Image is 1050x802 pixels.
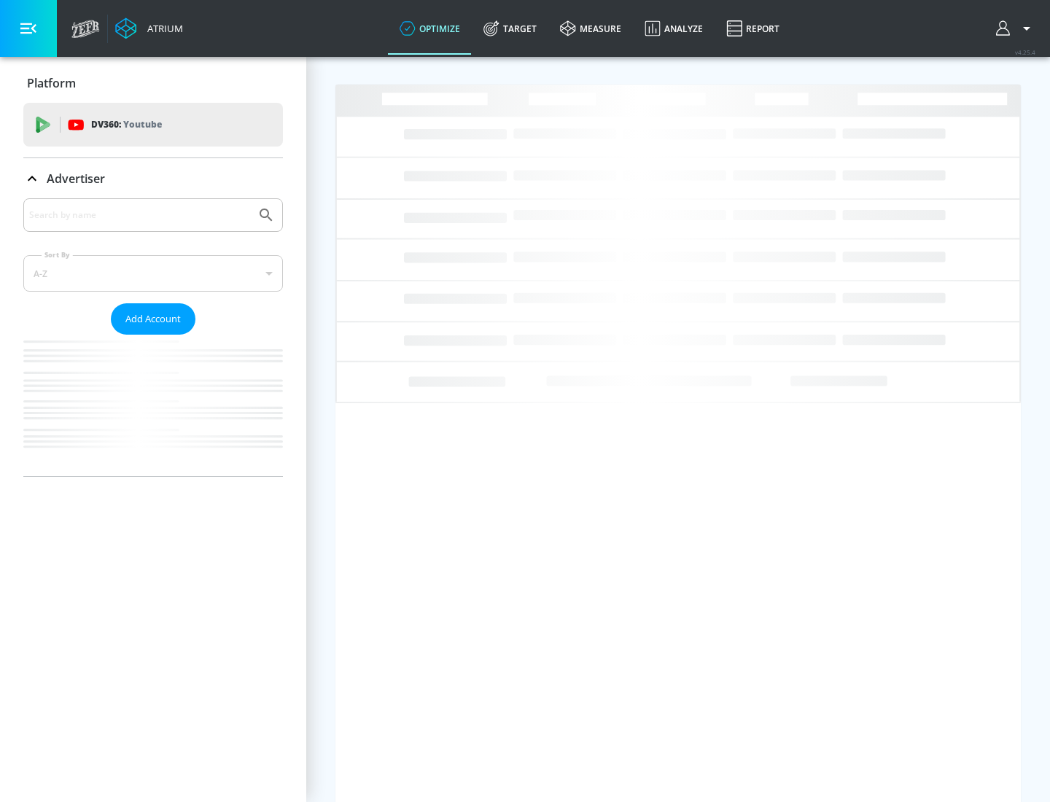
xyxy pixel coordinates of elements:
div: Advertiser [23,158,283,199]
nav: list of Advertiser [23,335,283,476]
p: Advertiser [47,171,105,187]
a: Analyze [633,2,715,55]
input: Search by name [29,206,250,225]
a: measure [548,2,633,55]
div: Atrium [141,22,183,35]
a: Target [472,2,548,55]
span: v 4.25.4 [1015,48,1035,56]
p: Platform [27,75,76,91]
div: DV360: Youtube [23,103,283,147]
button: Add Account [111,303,195,335]
a: Report [715,2,791,55]
p: DV360: [91,117,162,133]
div: Platform [23,63,283,104]
label: Sort By [42,250,73,260]
a: Atrium [115,17,183,39]
a: optimize [388,2,472,55]
div: Advertiser [23,198,283,476]
span: Add Account [125,311,181,327]
p: Youtube [123,117,162,132]
div: A-Z [23,255,283,292]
